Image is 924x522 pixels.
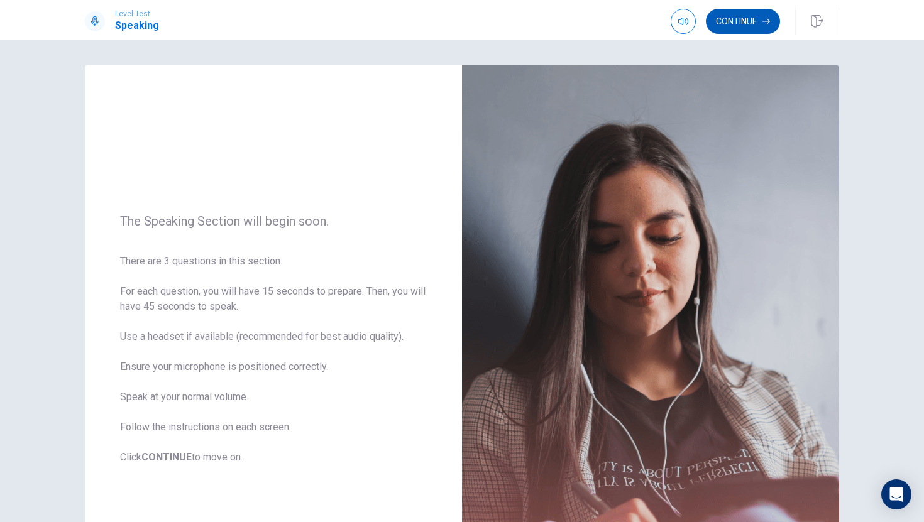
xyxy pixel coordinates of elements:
[120,214,427,229] span: The Speaking Section will begin soon.
[706,9,780,34] button: Continue
[115,18,159,33] h1: Speaking
[120,254,427,465] span: There are 3 questions in this section. For each question, you will have 15 seconds to prepare. Th...
[141,451,192,463] b: CONTINUE
[881,479,911,509] div: Open Intercom Messenger
[115,9,159,18] span: Level Test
